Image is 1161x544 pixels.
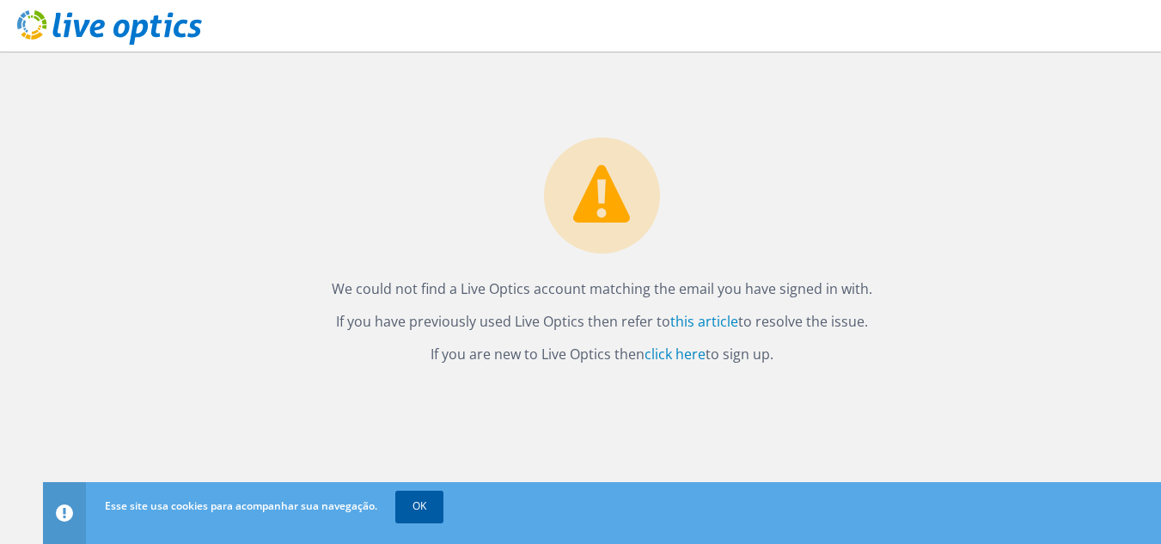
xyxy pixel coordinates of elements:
p: If you have previously used Live Optics then refer to to resolve the issue. [60,309,1144,333]
a: click here [645,345,706,364]
p: We could not find a Live Optics account matching the email you have signed in with. [60,277,1144,301]
span: Esse site usa cookies para acompanhar sua navegação. [105,498,377,513]
a: OK [395,491,443,522]
a: this article [670,312,738,331]
p: If you are new to Live Optics then to sign up. [60,342,1144,366]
